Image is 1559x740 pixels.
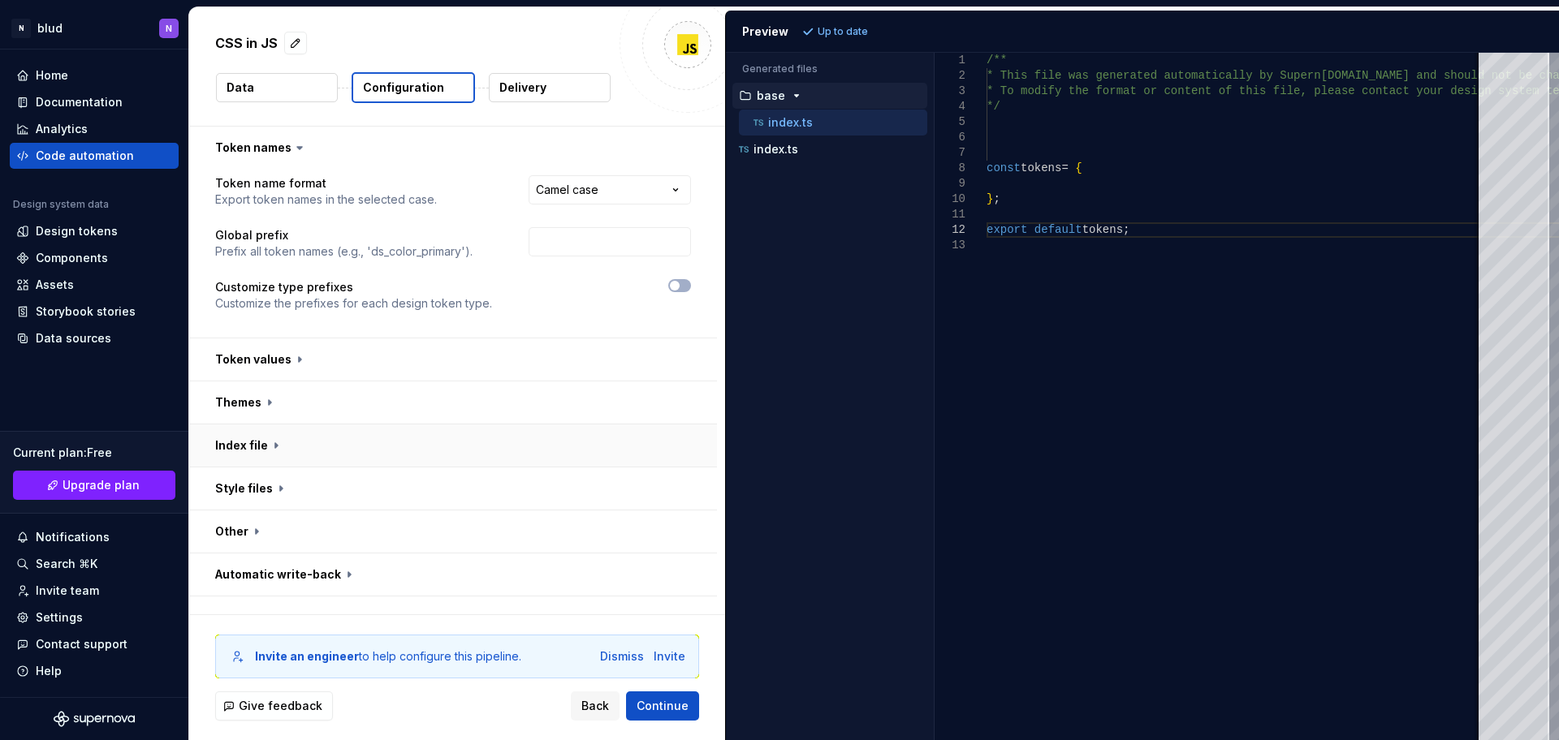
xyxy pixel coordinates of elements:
button: Invite [654,648,685,665]
div: Storybook stories [36,303,136,320]
p: Up to date [818,25,868,38]
button: Contact support [10,631,179,657]
button: Delivery [489,73,611,102]
div: Analytics [36,121,88,137]
b: Invite an engineer [255,649,359,663]
div: N [166,22,172,35]
div: 13 [935,238,965,253]
a: Components [10,245,179,271]
div: Current plan : Free [13,445,175,461]
button: Back [571,691,620,721]
div: 10 [935,191,965,207]
div: 8 [935,161,965,176]
p: Export token names in the selected case. [215,191,437,208]
span: { [1075,161,1082,174]
div: Notifications [36,529,110,545]
button: Dismiss [600,648,644,665]
a: Design tokens [10,218,179,244]
div: 4 [935,99,965,114]
div: Data sources [36,330,111,346]
a: Analytics [10,116,179,142]
button: Help [10,658,179,684]
span: default [1034,223,1082,236]
span: Continue [637,698,689,714]
span: Back [581,698,609,714]
svg: Supernova Logo [54,711,135,727]
span: const [987,161,1021,174]
p: Configuration [363,80,444,96]
a: Data sources [10,325,179,351]
p: Prefix all token names (e.g., 'ds_color_primary'). [215,243,473,260]
div: 5 [935,114,965,130]
div: Home [36,67,68,84]
a: Upgrade plan [13,471,175,500]
p: Customize type prefixes [215,279,492,295]
p: index.ts [754,143,798,156]
a: Code automation [10,143,179,169]
div: Contact support [36,636,127,652]
div: Design tokens [36,223,118,239]
button: Give feedback [215,691,333,721]
p: index.ts [768,116,813,129]
a: Home [10,62,179,88]
p: CSS in JS [215,33,278,53]
span: = [1061,161,1068,174]
span: ; [993,192,1000,205]
div: Components [36,250,108,266]
p: Global prefix [215,227,473,243]
span: tokens [1021,161,1061,174]
p: Data [227,80,254,96]
div: Preview [742,24,788,40]
button: Notifications [10,524,179,550]
div: Search ⌘K [36,556,97,572]
div: 11 [935,207,965,222]
button: index.ts [732,140,927,158]
div: blud [37,20,63,37]
p: base [757,89,785,102]
span: * To modify the format or content of this file, p [987,84,1321,97]
div: Documentation [36,94,123,110]
span: ; [1123,223,1129,236]
a: Invite team [10,578,179,604]
div: 12 [935,222,965,238]
span: tokens [1082,223,1122,236]
p: Delivery [499,80,546,96]
div: Assets [36,277,74,293]
button: index.ts [739,114,927,131]
button: base [732,87,927,105]
p: Generated files [742,62,918,75]
span: * This file was generated automatically by Supern [987,69,1321,82]
div: Design system data [13,198,109,211]
span: export [987,223,1027,236]
div: 1 [935,53,965,68]
span: Give feedback [239,698,322,714]
a: Assets [10,272,179,298]
div: Help [36,663,62,679]
p: Token name format [215,175,437,191]
div: N [11,19,31,38]
div: to help configure this pipeline. [255,648,521,665]
a: Storybook stories [10,299,179,325]
div: Invite team [36,583,99,599]
button: Configuration [352,72,475,103]
div: 2 [935,68,965,84]
span: } [987,192,993,205]
div: 9 [935,176,965,191]
button: Continue [626,691,699,721]
p: Customize the prefixes for each design token type. [215,295,492,312]
button: Search ⌘K [10,551,179,577]
a: Settings [10,604,179,630]
span: Upgrade plan [63,477,140,493]
div: 3 [935,84,965,99]
div: 7 [935,145,965,161]
button: NbludN [3,11,185,45]
div: Settings [36,609,83,626]
div: Code automation [36,148,134,164]
button: Data [216,73,338,102]
div: 6 [935,130,965,145]
a: Documentation [10,89,179,115]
